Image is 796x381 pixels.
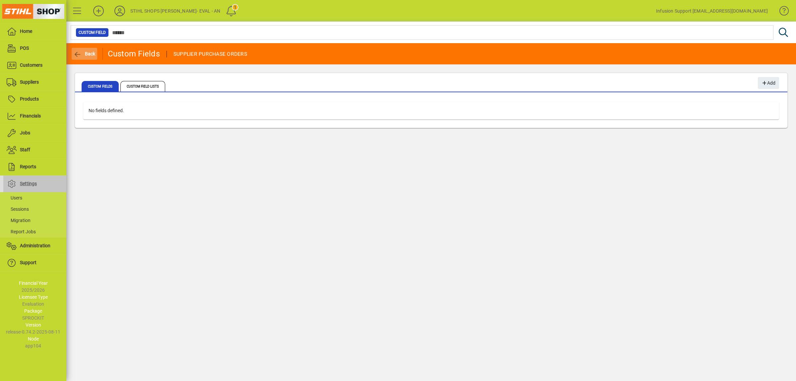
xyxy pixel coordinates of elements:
span: Staff [20,147,30,152]
span: Package [24,308,42,314]
span: Financial Year [19,280,48,286]
div: SUPPLIER PURCHASE ORDERS [173,49,247,59]
a: Support [3,255,66,271]
a: Sessions [3,203,66,215]
span: Reports [20,164,36,169]
span: Home [20,29,32,34]
a: Customers [3,57,66,74]
button: Add [758,77,779,89]
a: Jobs [3,125,66,141]
span: Settings [20,181,37,186]
span: Report Jobs [7,229,36,234]
div: Custom Fields [108,48,160,59]
span: POS [20,45,29,51]
div: No fields defined. [83,102,779,119]
div: STIHL SHOPS [PERSON_NAME]- EVAL - AN [130,6,220,16]
a: Knowledge Base [774,1,788,23]
span: Customers [20,62,42,68]
span: Financials [20,113,41,118]
button: Add [88,5,109,17]
a: Products [3,91,66,108]
a: Suppliers [3,74,66,91]
span: Suppliers [20,79,39,85]
a: Report Jobs [3,226,66,237]
button: Profile [109,5,130,17]
span: Licensee Type [19,294,48,300]
span: Jobs [20,130,30,135]
span: Custom Fields [82,81,119,92]
a: Users [3,192,66,203]
a: Financials [3,108,66,124]
span: Administration [20,243,50,248]
button: Back [72,48,97,60]
a: Staff [3,142,66,158]
a: Administration [3,238,66,254]
span: Custom Field [79,29,106,36]
span: Migration [7,218,31,223]
span: Support [20,260,36,265]
span: Node [28,336,39,342]
a: Migration [3,215,66,226]
span: Custom Field Lists [120,81,165,92]
a: Home [3,23,66,40]
span: Sessions [7,206,29,212]
span: Version [26,322,41,328]
div: Infusion Support [EMAIL_ADDRESS][DOMAIN_NAME] [656,6,768,16]
a: Reports [3,159,66,175]
app-page-header-button: Back [66,48,103,60]
span: Users [7,195,22,200]
a: POS [3,40,66,57]
span: Back [73,51,96,56]
span: Add [761,78,775,89]
span: Products [20,96,39,102]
